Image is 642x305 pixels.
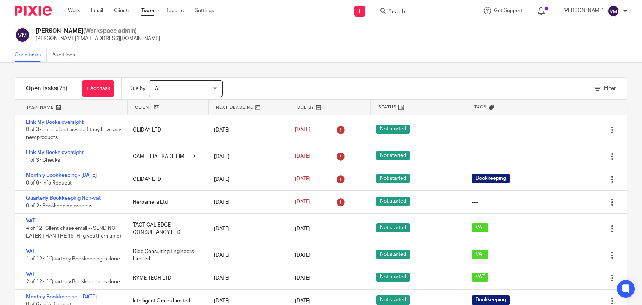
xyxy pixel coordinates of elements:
[378,104,397,110] span: Status
[207,149,288,164] div: [DATE]
[125,195,206,210] div: Herbamelia Ltd
[207,248,288,263] div: [DATE]
[376,273,410,282] span: Not started
[36,35,160,42] p: [PERSON_NAME][EMAIL_ADDRESS][DOMAIN_NAME]
[295,226,311,231] span: [DATE]
[36,27,160,35] h2: [PERSON_NAME]
[68,7,80,14] a: Work
[114,7,130,14] a: Clients
[472,199,478,206] div: ---
[376,223,410,232] span: Not started
[15,27,30,43] img: svg%3E
[472,250,488,259] span: VAT
[376,174,410,183] span: Not started
[26,158,60,163] span: 1 of 3 · Checks
[165,7,184,14] a: Reports
[26,173,97,178] a: Monthly Bookkeeping - [DATE]
[26,249,35,254] a: VAT
[607,5,619,17] img: svg%3E
[26,203,92,208] span: 0 of 2 · Bookkeeping process
[474,104,487,110] span: Tags
[207,271,288,285] div: [DATE]
[125,172,206,187] div: OLIDAY LTD
[295,276,311,281] span: [DATE]
[472,153,478,160] div: ---
[472,174,510,183] span: Bookkeeping
[125,218,206,240] div: TACTICAL EDGE CONSULTANCY LTD
[472,126,478,134] div: ---
[376,197,410,206] span: Not started
[376,125,410,134] span: Not started
[26,256,120,262] span: 1 of 12 · If Quarterly Bookkeeping is done
[52,48,81,62] a: Audit logs
[295,253,311,258] span: [DATE]
[195,7,214,14] a: Settings
[26,180,72,186] span: 0 of 6 · Info Request
[207,123,288,137] div: [DATE]
[376,151,410,160] span: Not started
[141,7,154,14] a: Team
[207,195,288,210] div: [DATE]
[26,272,35,277] a: VAT
[57,85,67,91] span: (25)
[376,250,410,259] span: Not started
[388,9,454,15] input: Search
[26,85,67,92] h1: Open tasks
[563,7,604,14] p: [PERSON_NAME]
[26,279,120,284] span: 2 of 12 · If Quarterly Bookkeeping is done
[295,177,311,182] span: [DATE]
[207,172,288,187] div: [DATE]
[26,226,121,239] span: 4 of 12 · Client chase email -- SEND NO LATER THAN THE 15TH (gives them time)
[82,80,114,97] a: + Add task
[295,154,311,159] span: [DATE]
[125,149,206,164] div: CAMELLIA TRADE LIMITED
[26,127,121,140] span: 0 of 3 · Email client asking if they have any new products
[472,273,488,282] span: VAT
[494,8,522,13] span: Get Support
[91,7,103,14] a: Email
[129,85,145,92] p: Due by
[472,223,488,232] span: VAT
[207,221,288,236] div: [DATE]
[125,244,206,267] div: Dice Consulting Engineers Limited
[295,127,311,133] span: [DATE]
[26,294,97,299] a: Monthly Bookkeeping - [DATE]
[604,86,616,91] span: Filter
[125,271,206,285] div: RYME TECH LTD
[472,295,510,305] span: Bookkeeping
[83,28,137,34] span: (Workspace admin)
[26,196,101,201] a: Quarterly Bookkeeping Non-vat
[155,86,160,91] span: All
[26,218,35,224] a: VAT
[15,48,47,62] a: Open tasks
[26,120,84,125] a: Link My Books oversight
[295,200,311,205] span: [DATE]
[376,295,410,305] span: Not started
[26,150,84,155] a: Link My Books oversight
[125,123,206,137] div: OLIDAY LTD
[15,6,52,16] img: Pixie
[295,298,311,304] span: [DATE]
